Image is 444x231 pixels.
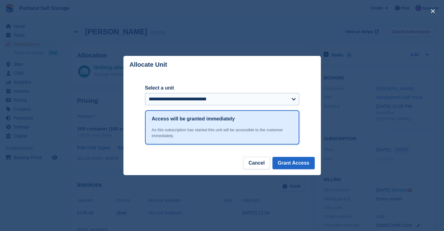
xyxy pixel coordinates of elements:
[428,6,438,16] button: close
[243,157,270,169] button: Cancel
[145,84,299,92] label: Select a unit
[152,115,235,123] h1: Access will be granted immediately
[152,127,293,139] div: As this subscription has started this unit will be accessible to the customer immediately.
[130,61,167,68] p: Allocate Unit
[272,157,315,169] button: Grant Access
